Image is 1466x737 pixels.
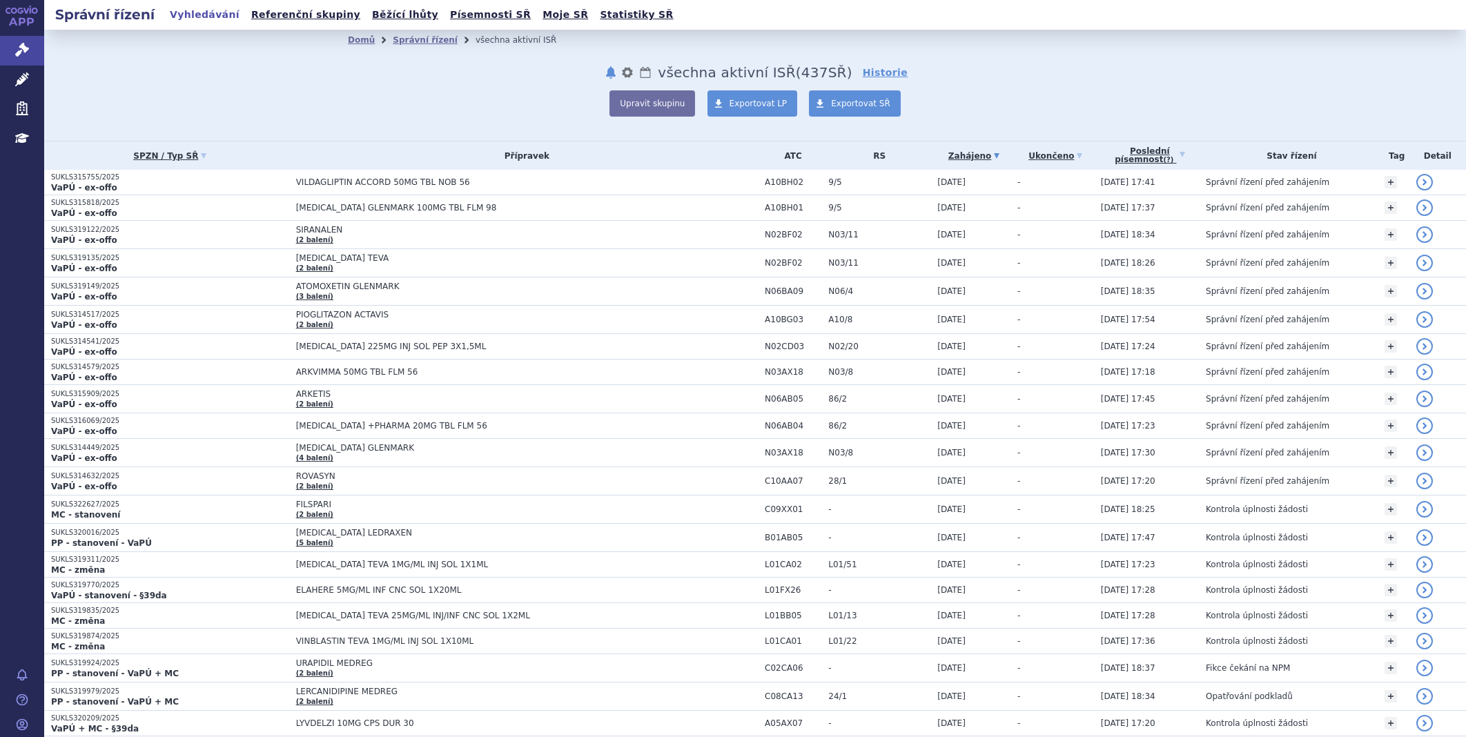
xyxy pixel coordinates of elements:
[801,64,828,81] span: 437
[765,315,821,324] span: A10BG03
[1206,718,1308,728] span: Kontrola úplnosti žádosti
[765,230,821,239] span: N02BF02
[1017,203,1020,213] span: -
[296,636,641,646] span: VINBLASTIN TEVA 1MG/ML INJ SOL 1X10ML
[828,342,930,351] span: N02/20
[1416,501,1433,518] a: detail
[765,448,821,458] span: N03AX18
[1017,394,1020,404] span: -
[1017,421,1020,431] span: -
[51,500,289,509] p: SUKLS322627/2025
[51,642,105,651] strong: MC - změna
[1416,444,1433,461] a: detail
[1101,476,1155,486] span: [DATE] 17:20
[638,64,652,81] a: Lhůty
[828,286,930,296] span: N06/4
[51,173,289,182] p: SUKLS315755/2025
[1101,203,1155,213] span: [DATE] 17:37
[1017,342,1020,351] span: -
[51,253,289,263] p: SUKLS319135/2025
[1206,560,1308,569] span: Kontrola úplnosti žádosti
[1416,391,1433,407] a: detail
[296,177,641,187] span: VILDAGLIPTIN ACCORD 50MG TBL NOB 56
[296,421,641,431] span: [MEDICAL_DATA] +PHARMA 20MG TBL FLM 56
[51,724,139,734] strong: VaPÚ + MC - §39da
[1017,146,1094,166] a: Ukončeno
[1017,560,1020,569] span: -
[1416,364,1433,380] a: detail
[863,66,908,79] a: Historie
[51,373,117,382] strong: VaPÚ - ex-offo
[765,177,821,187] span: A10BH02
[1416,199,1433,216] a: detail
[1101,421,1155,431] span: [DATE] 17:23
[1385,662,1397,674] a: +
[51,606,289,616] p: SUKLS319835/2025
[296,611,641,620] span: [MEDICAL_DATA] TEVA 25MG/ML INJ/INF CNC SOL 1X2ML
[51,416,289,426] p: SUKLS316069/2025
[51,225,289,235] p: SUKLS319122/2025
[1416,688,1433,705] a: detail
[765,636,821,646] span: L01CA01
[937,636,966,646] span: [DATE]
[1206,448,1329,458] span: Správní řízení před zahájením
[1385,285,1397,297] a: +
[296,253,641,263] span: [MEDICAL_DATA] TEVA
[51,471,289,481] p: SUKLS314632/2025
[1101,691,1155,701] span: [DATE] 18:34
[296,539,333,547] a: (5 balení)
[937,611,966,620] span: [DATE]
[51,591,167,600] strong: VaPÚ - stanovení - §39da
[937,286,966,296] span: [DATE]
[765,286,821,296] span: N06BA09
[51,198,289,208] p: SUKLS315818/2025
[828,718,930,728] span: -
[51,347,117,357] strong: VaPÚ - ex-offo
[296,443,641,453] span: [MEDICAL_DATA] GLENMARK
[51,337,289,346] p: SUKLS314541/2025
[51,565,105,575] strong: MC - změna
[1206,504,1308,514] span: Kontrola úplnosti žádosti
[296,400,333,408] a: (2 balení)
[1206,177,1329,187] span: Správní řízení před zahájením
[765,504,821,514] span: C09XX01
[1017,177,1020,187] span: -
[166,6,244,24] a: Vyhledávání
[1101,636,1155,646] span: [DATE] 17:36
[937,367,966,377] span: [DATE]
[1206,476,1329,486] span: Správní řízení před zahájením
[1017,258,1020,268] span: -
[1385,420,1397,432] a: +
[604,64,618,81] button: notifikace
[1385,717,1397,729] a: +
[828,367,930,377] span: N03/8
[348,35,375,45] a: Domů
[296,367,641,377] span: ARKVIMMA 50MG TBL FLM 56
[51,538,152,548] strong: PP - stanovení - VaPÚ
[765,421,821,431] span: N06AB04
[1416,715,1433,731] a: detail
[937,177,966,187] span: [DATE]
[765,585,821,595] span: L01FX26
[296,585,641,595] span: ELAHERE 5MG/ML INF CNC SOL 1X20ML
[1206,611,1308,620] span: Kontrola úplnosti žádosti
[1206,315,1329,324] span: Správní řízení před zahájením
[937,533,966,542] span: [DATE]
[1385,558,1397,571] a: +
[476,30,574,50] li: všechna aktivní ISŘ
[1101,177,1155,187] span: [DATE] 17:41
[51,453,117,463] strong: VaPÚ - ex-offo
[44,5,166,24] h2: Správní řízení
[1385,176,1397,188] a: +
[51,208,117,218] strong: VaPÚ - ex-offo
[51,389,289,399] p: SUKLS315909/2025
[828,476,930,486] span: 28/1
[609,90,695,117] button: Upravit skupinu
[1416,633,1433,649] a: detail
[1206,691,1293,701] span: Opatřování podkladů
[937,585,966,595] span: [DATE]
[296,718,641,728] span: LYVDELZI 10MG CPS DUR 30
[1385,635,1397,647] a: +
[51,362,289,372] p: SUKLS314579/2025
[51,714,289,723] p: SUKLS320209/2025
